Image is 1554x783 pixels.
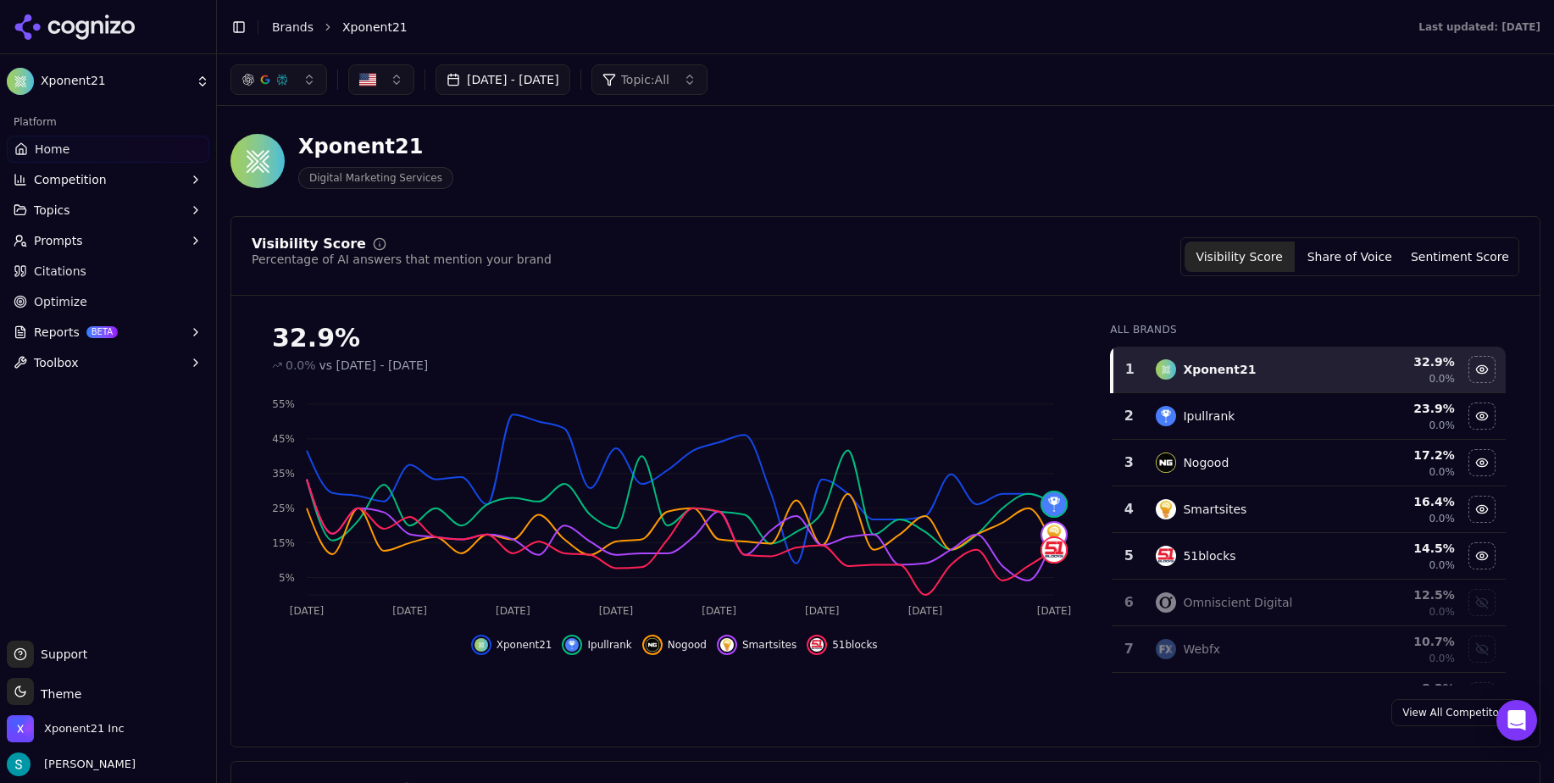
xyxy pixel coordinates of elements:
[1391,699,1519,726] a: View All Competitors
[7,136,209,163] a: Home
[7,288,209,315] a: Optimize
[475,638,488,652] img: xponent21
[1156,546,1176,566] img: 51blocks
[342,19,408,36] span: Xponent21
[1183,454,1229,471] div: Nogood
[1112,533,1506,580] tr: 551blocks51blocks14.5%0.0%Hide 51blocks data
[1429,419,1455,432] span: 0.0%
[272,398,295,410] tspan: 55%
[272,19,1385,36] nav: breadcrumb
[37,757,136,772] span: [PERSON_NAME]
[272,323,1076,353] div: 32.9%
[832,638,877,652] span: 51blocks
[1429,465,1455,479] span: 0.0%
[1112,626,1506,673] tr: 7webfxWebfx10.7%0.0%Show webfx data
[290,605,325,617] tspan: [DATE]
[642,635,707,655] button: Hide nogood data
[1496,700,1537,741] div: Open Intercom Messenger
[1429,605,1455,619] span: 0.0%
[807,635,877,655] button: Hide 51blocks data
[1468,682,1496,709] button: Show seer interactive data
[34,687,81,701] span: Theme
[1468,403,1496,430] button: Hide ipullrank data
[1468,449,1496,476] button: Hide nogood data
[86,326,118,338] span: BETA
[34,171,107,188] span: Competition
[1118,546,1139,566] div: 5
[7,715,125,742] button: Open organization switcher
[1429,512,1455,525] span: 0.0%
[319,357,429,374] span: vs [DATE] - [DATE]
[1295,242,1405,272] button: Share of Voice
[286,357,316,374] span: 0.0%
[720,638,734,652] img: smartsites
[7,108,209,136] div: Platform
[471,635,552,655] button: Hide xponent21 data
[565,638,579,652] img: ipullrank
[1468,356,1496,383] button: Hide xponent21 data
[41,74,189,89] span: Xponent21
[496,605,530,617] tspan: [DATE]
[1042,523,1066,547] img: smartsites
[34,232,83,249] span: Prompts
[1468,496,1496,523] button: Hide smartsites data
[562,635,631,655] button: Hide ipullrank data
[279,572,295,584] tspan: 5%
[1468,542,1496,569] button: Hide 51blocks data
[7,166,209,193] button: Competition
[810,638,824,652] img: 51blocks
[1183,408,1235,425] div: Ipullrank
[742,638,796,652] span: Smartsites
[34,646,87,663] span: Support
[7,349,209,376] button: Toolbox
[252,237,366,251] div: Visibility Score
[1042,538,1066,562] img: 51blocks
[272,20,314,34] a: Brands
[1405,242,1515,272] button: Sentiment Score
[7,715,34,742] img: Xponent21 Inc
[1112,440,1506,486] tr: 3nogoodNogood17.2%0.0%Hide nogood data
[1042,492,1066,516] img: ipullrank
[7,68,34,95] img: Xponent21
[1353,493,1455,510] div: 16.4 %
[1110,323,1506,336] div: All Brands
[44,721,125,736] span: Xponent21 Inc
[908,605,943,617] tspan: [DATE]
[1183,641,1220,658] div: Webfx
[230,134,285,188] img: Xponent21
[805,605,840,617] tspan: [DATE]
[1112,580,1506,626] tr: 6omniscient digitalOmniscient Digital12.5%0.0%Show omniscient digital data
[7,197,209,224] button: Topics
[1156,406,1176,426] img: ipullrank
[1429,372,1455,386] span: 0.0%
[1112,673,1506,719] tr: 8.3%Show seer interactive data
[436,64,570,95] button: [DATE] - [DATE]
[1112,347,1506,393] tr: 1xponent21Xponent2132.9%0.0%Hide xponent21 data
[1468,636,1496,663] button: Show webfx data
[298,167,453,189] span: Digital Marketing Services
[1120,359,1139,380] div: 1
[1353,400,1455,417] div: 23.9 %
[497,638,552,652] span: Xponent21
[1183,501,1246,518] div: Smartsites
[7,227,209,254] button: Prompts
[1429,652,1455,665] span: 0.0%
[1183,547,1235,564] div: 51blocks
[587,638,631,652] span: Ipullrank
[1118,499,1139,519] div: 4
[599,605,634,617] tspan: [DATE]
[668,638,707,652] span: Nogood
[1429,558,1455,572] span: 0.0%
[7,752,136,776] button: Open user button
[1156,453,1176,473] img: nogood
[1118,453,1139,473] div: 3
[34,354,79,371] span: Toolbox
[1118,639,1139,659] div: 7
[34,293,87,310] span: Optimize
[1112,486,1506,533] tr: 4smartsitesSmartsites16.4%0.0%Hide smartsites data
[1353,680,1455,697] div: 8.3 %
[1156,499,1176,519] img: smartsites
[1156,359,1176,380] img: xponent21
[272,468,295,480] tspan: 35%
[7,258,209,285] a: Citations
